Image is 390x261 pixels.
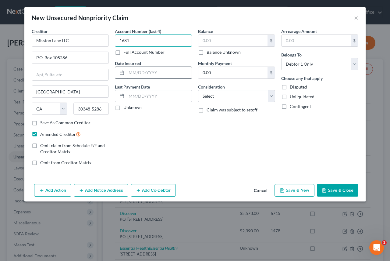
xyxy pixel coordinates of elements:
button: × [354,14,358,21]
div: $ [268,67,275,78]
input: 0.00 [282,35,351,46]
button: Add Action [34,184,71,197]
input: 0.00 [198,35,268,46]
input: XXXX [115,34,192,47]
input: Search creditor by name... [32,34,109,47]
span: 1 [382,240,387,245]
span: Unliquidated [290,94,314,99]
span: Contingent [290,104,311,109]
label: Balance Unknown [207,49,241,55]
input: Enter zip... [73,103,109,115]
input: 0.00 [198,67,268,78]
label: Arrearage Amount [281,28,317,34]
span: Disputed [290,84,307,89]
span: Belongs To [281,52,302,57]
label: Full Account Number [123,49,165,55]
input: Apt, Suite, etc... [32,69,108,81]
div: $ [351,35,358,46]
span: Amended Creditor [40,132,76,137]
input: MM/DD/YYYY [126,90,192,102]
div: New Unsecured Nonpriority Claim [32,13,128,22]
label: Unknown [123,104,142,111]
button: Add Notice Address [74,184,128,197]
label: Account Number (last 4) [115,28,161,34]
button: Save & Close [317,184,358,197]
button: Add Co-Debtor [131,184,176,197]
label: Consideration [198,84,225,90]
button: Save & New [275,184,314,197]
span: Omit from Creditor Matrix [40,160,91,165]
button: Cancel [249,185,272,197]
span: Omit claim from Schedule E/F and Creditor Matrix [40,143,105,154]
span: Claim was subject to setoff [207,107,257,112]
label: Choose any that apply [281,75,323,82]
label: Save As Common Creditor [40,120,90,126]
span: Creditor [32,29,48,34]
input: MM/DD/YYYY [126,67,192,78]
input: Enter address... [32,52,108,63]
label: Date Incurred [115,60,141,67]
input: Enter city... [32,86,108,97]
label: Last Payment Date [115,84,150,90]
iframe: Intercom live chat [369,240,384,255]
label: Balance [198,28,213,34]
div: $ [268,35,275,46]
label: Monthly Payment [198,60,232,67]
